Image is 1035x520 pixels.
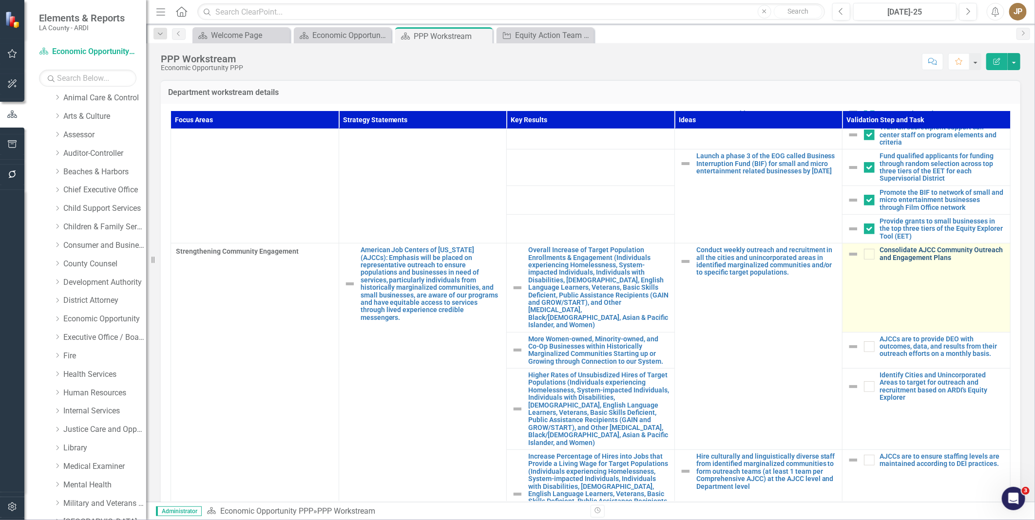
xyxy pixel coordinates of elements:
a: Internal Services [63,406,146,417]
a: District Attorney [63,295,146,306]
img: Not Defined [512,344,523,356]
a: Equity Action Team Form [499,29,592,41]
a: American Job Centers of [US_STATE] (AJCCs): Emphasis will be placed on representative outreach to... [361,246,502,321]
div: PPP Workstream [414,30,490,42]
img: Not Defined [680,465,691,477]
a: Arts & Culture [63,111,146,122]
a: More Women-owned, Minority-owned, and Co-Op Businesses within Historically Marginalized Communiti... [528,335,670,366]
a: Hire culturally and linguistically diverse staff from identified marginalized communities to form... [696,453,838,490]
a: Consolidate AJCC Community Outreach and Engagement Plans [880,246,1005,261]
td: Double-Click to Edit Right Click for Context Menu [507,243,675,332]
div: Economic Opportunity Welcome Page [312,29,389,41]
img: ClearPoint Strategy [5,11,22,28]
td: Double-Click to Edit Right Click for Context Menu [843,369,1011,450]
img: Not Defined [512,403,523,415]
a: Economic Opportunity PPP [220,506,313,516]
a: Mental Health [63,480,146,491]
a: Chief Executive Office [63,185,146,196]
a: Promote the BIF to network of small and micro entertainment businesses through Film Office network [880,189,1005,211]
a: Consumer and Business Affairs [63,240,146,251]
div: [DATE]-25 [857,6,953,18]
a: Assessor [63,130,146,141]
a: Conduct weekly outreach and recruitment in all the cities and unincorporated areas in identified ... [696,246,838,277]
a: Identify Cities and Unincorporated Areas to target for outreach and recruitment based on ARDI's E... [880,371,1005,402]
img: Not Defined [847,341,859,353]
a: Medical Examiner [63,461,146,472]
span: Search [787,7,808,15]
td: Double-Click to Edit Right Click for Context Menu [674,243,843,450]
img: Not Defined [847,454,859,466]
button: Search [774,5,823,19]
a: County Counsel [63,259,146,270]
td: Double-Click to Edit Right Click for Context Menu [843,186,1011,214]
img: Not Defined [847,129,859,141]
img: Not Defined [344,278,356,290]
a: Provide grants to small businesses in the top three tiers of the Equity Explorer Tool (EET) [880,218,1005,240]
span: Strengthening Community Engagement [176,246,334,256]
a: Economic Opportunity Welcome Page [296,29,389,41]
div: Economic Opportunity PPP [161,64,243,72]
button: [DATE]-25 [853,3,957,20]
a: Launch a phase 3 of the EOG called Business Interruption Fund (BIF) for small and micro entertain... [696,152,838,175]
td: Double-Click to Edit Right Click for Context Menu [507,332,675,369]
a: Development Authority [63,277,146,288]
td: Double-Click to Edit Right Click for Context Menu [843,121,1011,149]
a: Fire [63,351,146,362]
div: PPP Workstream [161,54,243,64]
a: Economic Opportunity PPP [39,46,136,57]
a: Executive Office / Board of Supervisors [63,332,146,343]
a: Military and Veterans Affair [63,498,146,509]
td: Double-Click to Edit Right Click for Context Menu [843,243,1011,332]
div: PPP Workstream [317,506,375,516]
img: Not Defined [847,162,859,173]
a: Train all subrecipient support call center staff on program elements and criteria [880,124,1005,146]
a: Health Services [63,369,146,380]
img: Not Defined [512,488,523,500]
a: AJCCs are to ensure staffing levels are maintained according to DEI practices. [880,453,1005,468]
span: 3 [1022,487,1030,495]
button: JP [1009,3,1027,20]
a: Justice Care and Opportunity [63,424,146,435]
td: Double-Click to Edit Right Click for Context Menu [843,215,1011,243]
input: Search ClearPoint... [197,3,825,20]
div: Welcome Page [211,29,287,41]
a: Library [63,443,146,454]
a: Animal Care & Control [63,93,146,104]
a: Children & Family Services [63,222,146,233]
td: Double-Click to Edit Right Click for Context Menu [507,369,675,450]
a: Overall Increase of Target Population Enrollments & Engagement (Individuals experiencing Homeless... [528,246,670,329]
span: Administrator [156,506,202,516]
td: Double-Click to Edit Right Click for Context Menu [843,149,1011,186]
img: Not Defined [847,381,859,392]
a: Fund qualified applicants for funding through random selection across top three tiers of the EET ... [880,152,1005,183]
td: Double-Click to Edit Right Click for Context Menu [843,332,1011,369]
h3: Department workstream details [168,88,1013,97]
small: LA County - ARDI [39,24,125,32]
img: Not Defined [847,223,859,235]
a: Auditor-Controller [63,148,146,159]
img: Not Defined [847,248,859,260]
td: Double-Click to Edit Right Click for Context Menu [674,149,843,243]
a: Higher Rates of Unsubisdized Hires of Target Populations (Individuals experiencing Homelessness, ... [528,371,670,446]
img: Not Defined [847,194,859,206]
a: Child Support Services [63,203,146,214]
iframe: Intercom live chat [1002,487,1025,510]
a: Welcome Page [195,29,287,41]
span: Elements & Reports [39,12,125,24]
img: Not Defined [512,282,523,294]
input: Search Below... [39,70,136,87]
div: Equity Action Team Form [515,29,592,41]
img: Not Defined [680,256,691,267]
div: » [207,506,583,517]
img: Not Defined [680,158,691,169]
a: Human Resources [63,388,146,399]
a: AJCCs are to provide DEO with outcomes, data, and results from their outreach efforts on a monthl... [880,335,1005,358]
a: Beaches & Harbors [63,167,146,178]
a: Economic Opportunity [63,314,146,325]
